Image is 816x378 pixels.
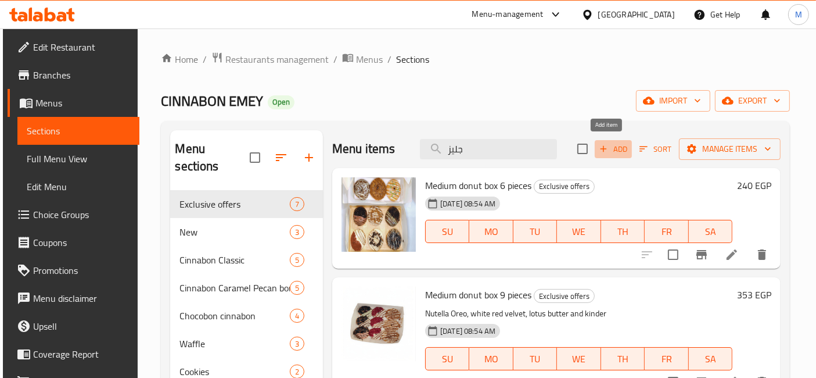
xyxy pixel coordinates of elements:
span: Sections [27,124,130,138]
span: WE [562,351,596,368]
span: Manage items [688,142,771,156]
img: Medium donut box 9 pieces [342,287,416,361]
span: 2 [290,366,304,377]
h6: 353 EGP [737,287,771,303]
div: Cinnabon Classic5 [170,246,323,274]
div: Open [268,95,294,109]
span: Sections [396,52,429,66]
div: [GEOGRAPHIC_DATA] [598,8,675,21]
span: Upsell [33,319,130,333]
span: Cinnabon Classic [179,253,290,267]
span: Select to update [661,243,685,267]
span: 5 [290,283,304,294]
span: TH [606,351,640,368]
span: Sort sections [267,144,295,172]
button: TH [601,347,645,370]
span: Coupons [33,236,130,249]
button: TU [513,347,557,370]
span: Restaurants management [225,52,329,66]
button: MO [469,220,513,243]
a: Edit Restaurant [8,33,139,61]
button: FR [645,347,688,370]
span: SA [693,351,728,368]
img: Medium donut box 6 pieces [342,177,416,252]
div: Waffle3 [170,330,323,358]
nav: breadcrumb [161,52,790,67]
div: items [290,309,304,323]
span: 3 [290,227,304,238]
span: SA [693,223,728,240]
div: items [290,197,304,211]
span: Choice Groups [33,208,130,222]
p: Nutella Oreo, white red velvet, lotus butter and kinder [425,306,732,321]
span: CINNABON EMEY [161,88,263,114]
button: SA [689,347,732,370]
span: MO [474,223,508,240]
h2: Menu items [332,140,396,158]
a: Home [161,52,198,66]
a: Promotions [8,256,139,284]
span: TH [606,223,640,240]
span: Sort items [632,140,679,158]
span: Cinnabon Caramel Pecan bon [179,281,290,295]
div: New [179,225,290,239]
button: Manage items [679,138,781,160]
li: / [387,52,391,66]
span: TU [518,223,552,240]
a: Menu disclaimer [8,284,139,312]
div: New3 [170,218,323,246]
span: SU [430,351,465,368]
span: Coverage Report [33,347,130,361]
div: Exclusive offers [534,180,595,194]
button: Branch-specific-item [688,241,716,269]
a: Menus [342,52,383,67]
span: Menus [35,96,130,110]
span: 3 [290,338,304,350]
span: Add [598,142,629,156]
span: Medium donut box 6 pieces [425,177,531,194]
button: TU [513,220,557,243]
span: import [645,94,701,108]
span: MO [474,351,508,368]
button: SU [425,347,469,370]
div: Exclusive offers7 [170,190,323,218]
button: Add [595,140,632,158]
div: items [290,225,304,239]
a: Upsell [8,312,139,340]
span: SU [430,223,465,240]
span: Branches [33,68,130,82]
button: import [636,90,710,112]
span: export [724,94,781,108]
span: WE [562,223,596,240]
span: Menus [356,52,383,66]
span: Promotions [33,263,130,277]
span: Select section [570,137,595,161]
a: Choice Groups [8,201,139,229]
span: M [795,8,802,21]
a: Coverage Report [8,340,139,368]
span: Exclusive offers [534,180,594,193]
div: Waffle [179,337,290,351]
span: Chocobon cinnabon [179,309,290,323]
span: Open [268,97,294,107]
a: Restaurants management [211,52,329,67]
button: TH [601,220,645,243]
span: Edit Restaurant [33,40,130,54]
button: MO [469,347,513,370]
li: / [203,52,207,66]
span: [DATE] 08:54 AM [436,326,500,337]
input: search [420,139,557,159]
div: Exclusive offers [534,289,595,303]
span: 5 [290,255,304,266]
button: FR [645,220,688,243]
span: [DATE] 08:54 AM [436,198,500,209]
span: Edit Menu [27,180,130,194]
div: Chocobon cinnabon4 [170,302,323,330]
a: Coupons [8,229,139,256]
span: FR [649,351,684,368]
span: Full Menu View [27,152,130,166]
li: / [333,52,337,66]
span: FR [649,223,684,240]
span: 4 [290,311,304,322]
h2: Menu sections [175,140,250,175]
